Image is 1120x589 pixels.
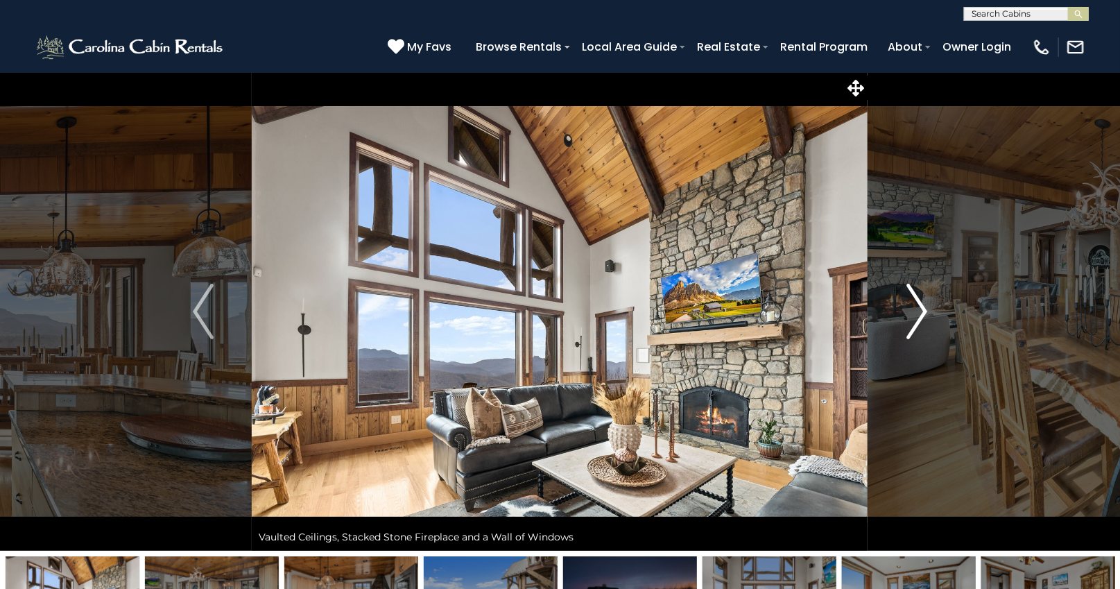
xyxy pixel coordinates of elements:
[936,35,1018,59] a: Owner Login
[193,284,214,339] img: arrow
[35,33,227,61] img: White-1-2.png
[1066,37,1085,57] img: mail-regular-white.png
[881,35,929,59] a: About
[407,38,451,56] span: My Favs
[868,72,966,551] button: Next
[1032,37,1051,57] img: phone-regular-white.png
[155,72,252,551] button: Previous
[469,35,569,59] a: Browse Rentals
[388,38,455,56] a: My Favs
[690,35,767,59] a: Real Estate
[773,35,875,59] a: Rental Program
[575,35,684,59] a: Local Area Guide
[906,284,927,339] img: arrow
[252,523,868,551] div: Vaulted Ceilings, Stacked Stone Fireplace and a Wall of Windows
